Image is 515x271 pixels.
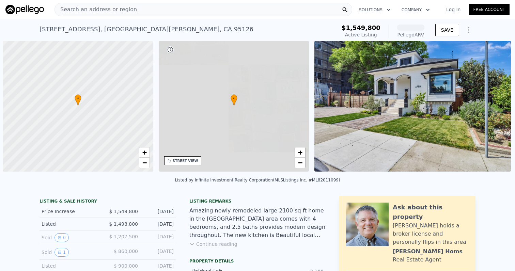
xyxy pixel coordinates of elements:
div: [DATE] [143,221,174,227]
a: Log In [438,6,469,13]
a: Zoom out [139,158,150,168]
button: Show Options [462,23,475,37]
img: Sale: 165576523 Parcel: 30255639 [314,41,511,172]
button: SAVE [435,24,459,36]
div: [PERSON_NAME] Homs [393,248,463,256]
div: Listed [42,221,102,227]
div: [PERSON_NAME] holds a broker license and personally flips in this area [393,222,469,246]
div: Pellego ARV [397,31,424,38]
div: STREET VIEW [173,158,198,163]
div: • [231,94,237,106]
div: [STREET_ADDRESS] , [GEOGRAPHIC_DATA][PERSON_NAME] , CA 95126 [40,25,253,34]
span: $ 900,000 [114,263,138,269]
div: Sold [42,233,102,242]
div: [DATE] [143,208,174,215]
button: View historical data [54,248,69,257]
span: + [298,148,302,157]
span: $ 860,000 [114,249,138,254]
span: $1,549,800 [342,24,380,31]
div: Sold [42,248,102,257]
a: Free Account [469,4,510,15]
div: Real Estate Agent [393,256,441,264]
span: + [142,148,146,157]
button: Company [396,4,435,16]
div: [DATE] [143,248,174,257]
span: Search an address or region [55,5,137,14]
span: • [231,95,237,101]
div: Property details [189,258,326,264]
img: Pellego [5,5,44,14]
div: Ask about this property [393,203,469,222]
button: Solutions [354,4,396,16]
div: [DATE] [143,233,174,242]
div: [DATE] [143,262,174,269]
span: • [75,95,81,101]
div: LISTING & SALE HISTORY [40,198,176,205]
span: Active Listing [345,32,377,37]
div: Listed by Infinite Investment Realty Corporation (MLSListings Inc. #ML82011099) [175,178,340,182]
div: Listed [42,262,102,269]
div: Amazing newly remodeled large 2100 sq ft home in the [GEOGRAPHIC_DATA] area comes with 4 bedrooms... [189,207,326,239]
div: Listing remarks [189,198,326,204]
a: Zoom in [295,147,305,158]
a: Zoom in [139,147,150,158]
button: Continue reading [189,241,237,248]
span: − [142,158,146,167]
a: Zoom out [295,158,305,168]
span: $ 1,549,800 [109,209,138,214]
div: Price Increase [42,208,102,215]
button: View historical data [54,233,69,242]
span: − [298,158,302,167]
span: $ 1,207,500 [109,234,138,239]
span: $ 1,498,800 [109,221,138,227]
div: • [75,94,81,106]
